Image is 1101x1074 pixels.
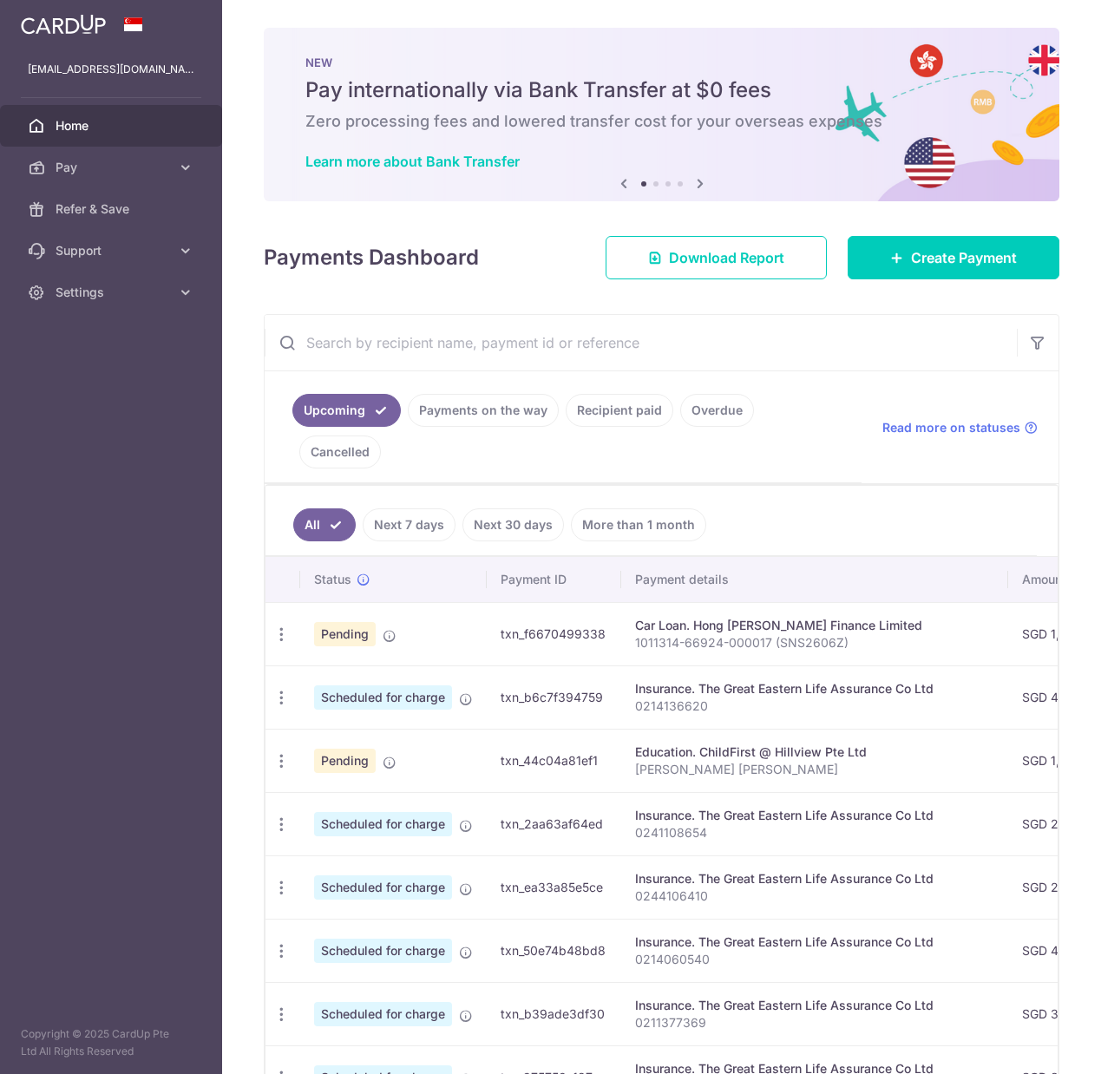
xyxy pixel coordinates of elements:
[680,394,754,427] a: Overdue
[566,394,673,427] a: Recipient paid
[621,557,1008,602] th: Payment details
[264,242,479,273] h4: Payments Dashboard
[264,28,1059,201] img: Bank transfer banner
[487,729,621,792] td: txn_44c04a81ef1
[487,665,621,729] td: txn_b6c7f394759
[635,887,994,905] p: 0244106410
[28,61,194,78] p: [EMAIL_ADDRESS][DOMAIN_NAME]
[305,56,1018,69] p: NEW
[314,1002,452,1026] span: Scheduled for charge
[314,571,351,588] span: Status
[56,242,170,259] span: Support
[635,933,994,951] div: Insurance. The Great Eastern Life Assurance Co Ltd
[606,236,827,279] a: Download Report
[848,236,1059,279] a: Create Payment
[487,919,621,982] td: txn_50e74b48bd8
[314,622,376,646] span: Pending
[635,617,994,634] div: Car Loan. Hong [PERSON_NAME] Finance Limited
[314,939,452,963] span: Scheduled for charge
[56,159,170,176] span: Pay
[408,394,559,427] a: Payments on the way
[305,111,1018,132] h6: Zero processing fees and lowered transfer cost for your overseas expenses
[56,284,170,301] span: Settings
[635,743,994,761] div: Education. ChildFirst @ Hillview Pte Ltd
[635,634,994,652] p: 1011314-66924-000017 (SNS2606Z)
[292,394,401,427] a: Upcoming
[487,855,621,919] td: txn_ea33a85e5ce
[571,508,706,541] a: More than 1 month
[462,508,564,541] a: Next 30 days
[635,824,994,842] p: 0241108654
[487,792,621,855] td: txn_2aa63af64ed
[314,812,452,836] span: Scheduled for charge
[363,508,455,541] a: Next 7 days
[669,247,784,268] span: Download Report
[299,435,381,468] a: Cancelled
[882,419,1038,436] a: Read more on statuses
[21,14,106,35] img: CardUp
[314,685,452,710] span: Scheduled for charge
[56,200,170,218] span: Refer & Save
[56,117,170,134] span: Home
[635,997,994,1014] div: Insurance. The Great Eastern Life Assurance Co Ltd
[487,602,621,665] td: txn_f6670499338
[314,875,452,900] span: Scheduled for charge
[314,749,376,773] span: Pending
[265,315,1017,370] input: Search by recipient name, payment id or reference
[305,76,1018,104] h5: Pay internationally via Bank Transfer at $0 fees
[882,419,1020,436] span: Read more on statuses
[305,153,520,170] a: Learn more about Bank Transfer
[487,982,621,1045] td: txn_b39ade3df30
[635,761,994,778] p: [PERSON_NAME] [PERSON_NAME]
[911,247,1017,268] span: Create Payment
[293,508,356,541] a: All
[487,557,621,602] th: Payment ID
[635,697,994,715] p: 0214136620
[635,807,994,824] div: Insurance. The Great Eastern Life Assurance Co Ltd
[1022,571,1066,588] span: Amount
[635,680,994,697] div: Insurance. The Great Eastern Life Assurance Co Ltd
[635,870,994,887] div: Insurance. The Great Eastern Life Assurance Co Ltd
[635,951,994,968] p: 0214060540
[635,1014,994,1031] p: 0211377369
